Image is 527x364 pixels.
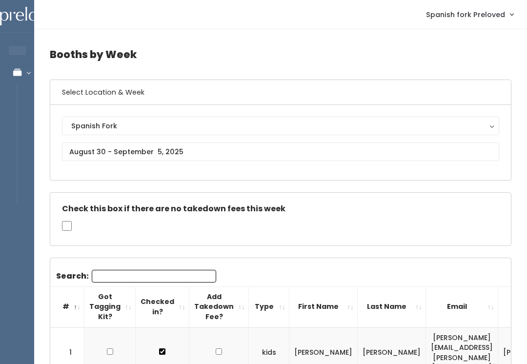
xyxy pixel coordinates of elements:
[92,270,216,283] input: Search:
[62,204,499,213] h5: Check this box if there are no takedown fees this week
[62,142,499,161] input: August 30 - September 5, 2025
[426,286,498,327] th: Email: activate to sort column ascending
[249,286,289,327] th: Type: activate to sort column ascending
[426,9,505,20] span: Spanish fork Preloved
[416,4,523,25] a: Spanish fork Preloved
[189,286,249,327] th: Add Takedown Fee?: activate to sort column ascending
[136,286,189,327] th: Checked in?: activate to sort column ascending
[50,41,511,68] h4: Booths by Week
[56,270,216,283] label: Search:
[289,286,358,327] th: First Name: activate to sort column ascending
[62,117,499,135] button: Spanish Fork
[84,286,136,327] th: Got Tagging Kit?: activate to sort column ascending
[50,286,84,327] th: #: activate to sort column descending
[358,286,426,327] th: Last Name: activate to sort column ascending
[71,121,490,131] div: Spanish Fork
[50,80,511,105] h6: Select Location & Week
